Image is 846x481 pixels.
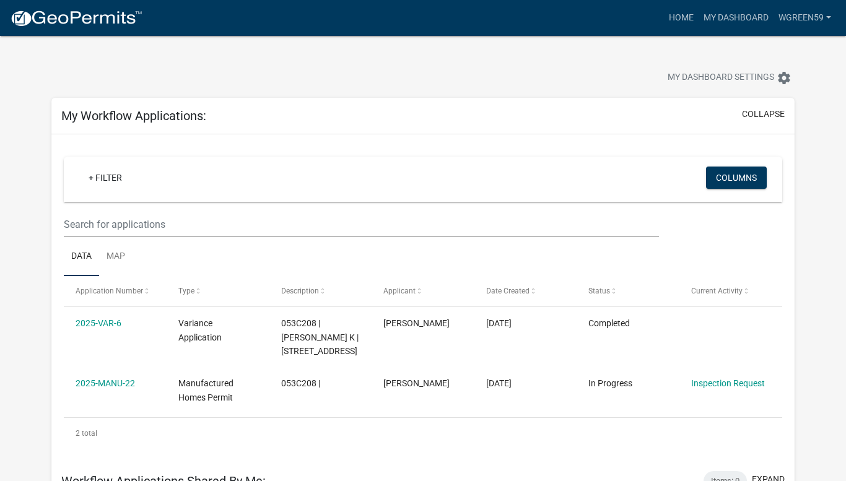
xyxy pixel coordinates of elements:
span: Application Number [76,287,143,295]
a: My Dashboard [699,6,774,30]
a: Home [664,6,699,30]
span: Type [178,287,194,295]
div: 2 total [64,418,782,449]
div: collapse [51,134,794,461]
span: Date Created [486,287,530,295]
a: Inspection Request [691,378,765,388]
a: Map [99,237,133,277]
datatable-header-cell: Type [167,276,269,306]
a: 2025-VAR-6 [76,318,121,328]
datatable-header-cell: Status [577,276,679,306]
span: 04/22/2025 [486,318,512,328]
datatable-header-cell: Current Activity [679,276,782,306]
input: Search for applications [64,212,659,237]
span: Variance Application [178,318,222,342]
span: Description [281,287,319,295]
span: My Dashboard Settings [668,71,774,85]
span: Status [588,287,610,295]
button: collapse [742,108,785,121]
datatable-header-cell: Application Number [64,276,167,306]
span: Current Activity [691,287,743,295]
datatable-header-cell: Applicant [372,276,474,306]
span: Applicant [383,287,416,295]
span: 04/14/2025 [486,378,512,388]
span: 053C208 | [281,378,320,388]
span: Wendell Green [383,318,450,328]
a: Data [64,237,99,277]
span: Wendell Green [383,378,450,388]
a: 2025-MANU-22 [76,378,135,388]
span: Manufactured Homes Permit [178,378,233,402]
span: In Progress [588,378,632,388]
a: wgreen59 [774,6,836,30]
span: Completed [588,318,630,328]
h5: My Workflow Applications: [61,108,206,123]
span: 053C208 | GREEN WENDELL K | 360 Mulberry Road [281,318,359,357]
datatable-header-cell: Date Created [474,276,577,306]
button: My Dashboard Settingssettings [658,66,801,90]
a: + Filter [79,167,132,189]
button: Columns [706,167,767,189]
i: settings [777,71,791,85]
datatable-header-cell: Description [269,276,372,306]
